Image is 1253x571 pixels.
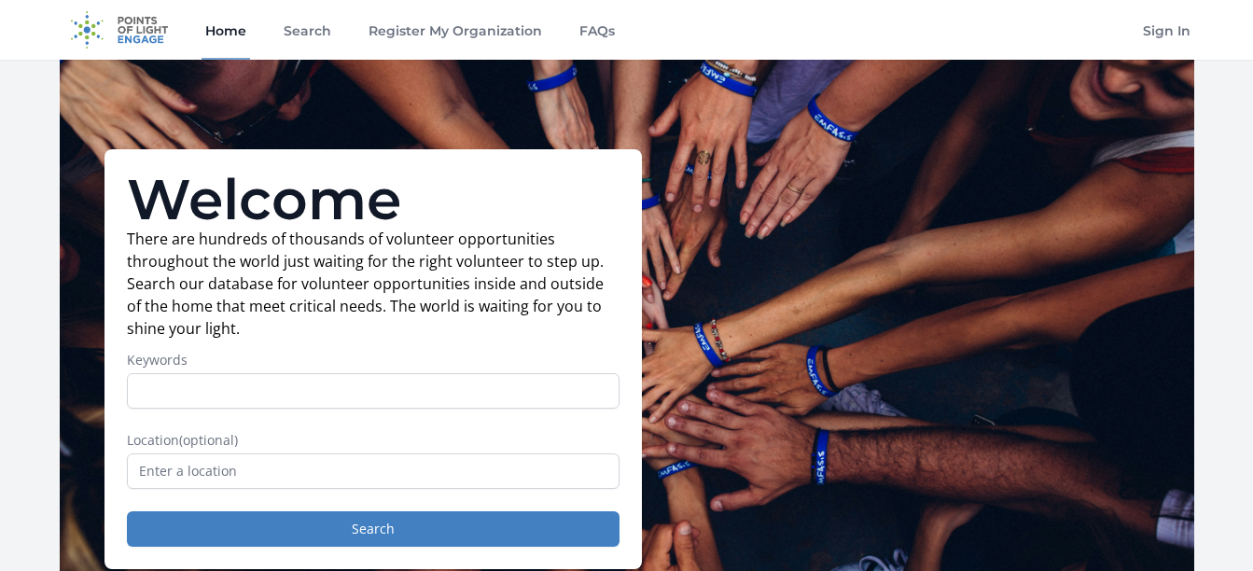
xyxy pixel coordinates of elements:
label: Location [127,431,620,450]
span: (optional) [179,431,238,449]
p: There are hundreds of thousands of volunteer opportunities throughout the world just waiting for ... [127,228,620,340]
button: Search [127,511,620,547]
input: Enter a location [127,453,620,489]
label: Keywords [127,351,620,369]
h1: Welcome [127,172,620,228]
